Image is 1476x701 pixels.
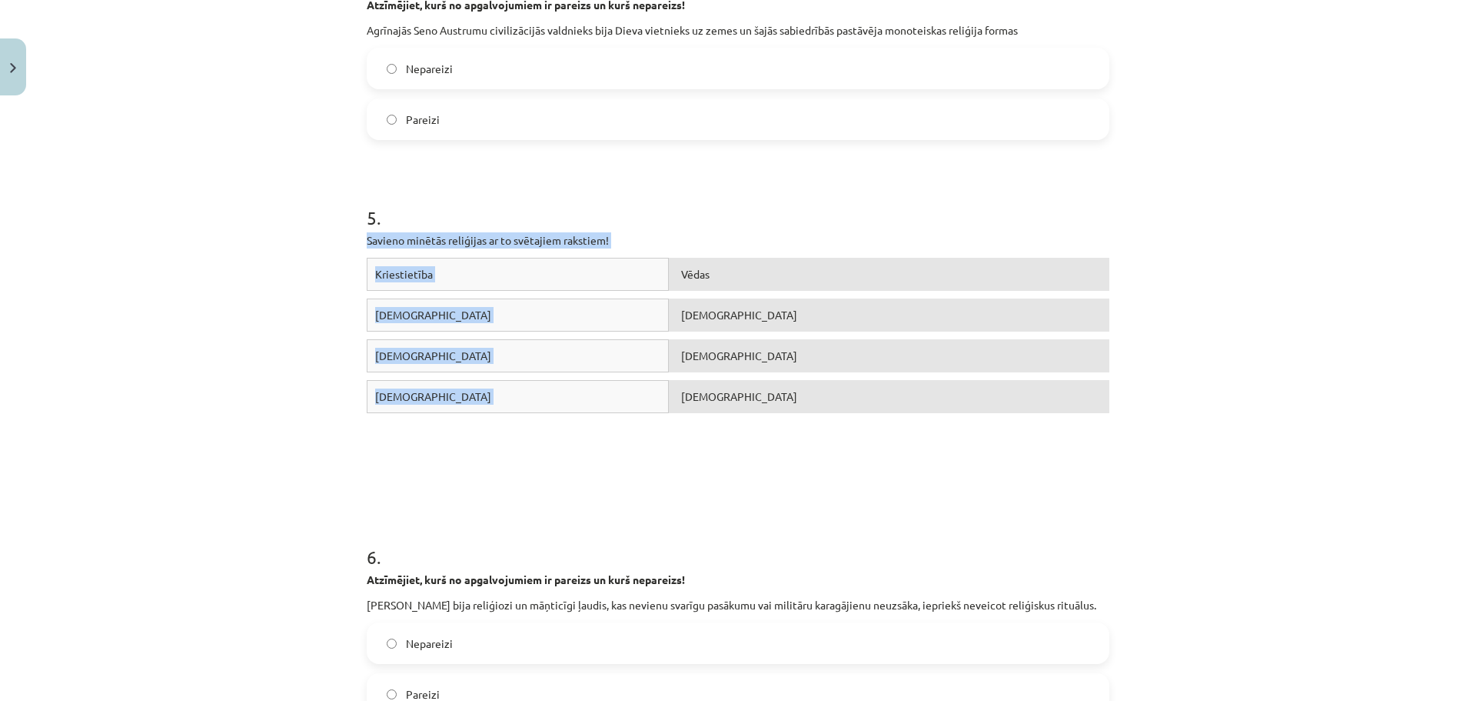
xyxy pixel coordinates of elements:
[681,267,710,281] span: Vēdas
[375,267,433,281] span: Kriestietība
[375,308,491,322] span: [DEMOGRAPHIC_DATA]
[387,115,397,125] input: Pareizi
[387,639,397,649] input: Nepareizi
[406,61,453,77] span: Nepareizi
[367,180,1109,228] h1: 5 .
[367,22,1109,38] p: Agrīnajās Seno Austrumu civilizācijās valdnieks bija Dieva vietnieks uz zemes un šajās sabiedrībā...
[367,572,685,586] strong: Atzīmējiet, kurš no apgalvojumiem ir pareizs un kurš nepareizs!
[367,597,1109,613] p: [PERSON_NAME] bija reliģiozi un māņticīgi ļaudis, kas nevienu svarīgu pasākumu vai militāru karag...
[367,519,1109,567] h1: 6 .
[681,349,797,362] span: [DEMOGRAPHIC_DATA]
[367,232,1109,249] p: Savieno minētās reliģijas ar to svētajiem rakstiem!
[387,64,397,74] input: Nepareizi
[375,389,491,403] span: [DEMOGRAPHIC_DATA]
[681,389,797,403] span: [DEMOGRAPHIC_DATA]
[406,636,453,652] span: Nepareizi
[387,689,397,699] input: Pareizi
[375,349,491,362] span: [DEMOGRAPHIC_DATA]
[406,112,440,128] span: Pareizi
[681,308,797,322] span: [DEMOGRAPHIC_DATA]
[10,63,16,73] img: icon-close-lesson-0947bae3869378f0d4975bcd49f059093ad1ed9edebbc8119c70593378902aed.svg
